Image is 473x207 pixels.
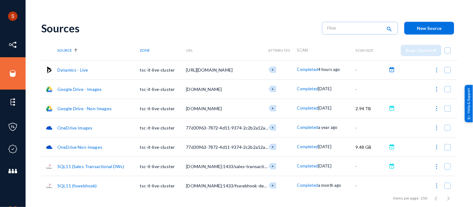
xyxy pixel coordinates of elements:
[297,48,308,53] span: Scan
[41,22,316,35] div: Sources
[356,118,387,137] td: -
[57,48,140,53] div: Source
[46,163,53,170] img: sqlserver.png
[140,176,186,195] td: tsc-it-live-cluster
[318,163,331,168] span: [DATE]
[186,144,273,150] span: 77d30963-7872-4d11-9374-2c2b2a12ad65
[186,67,233,73] span: [URL][DOMAIN_NAME]
[356,48,374,53] span: Scan Size
[46,125,53,131] img: onedrive.png
[318,67,340,72] span: 4 hours ago
[327,23,382,33] input: Filter
[8,12,17,21] img: ACg8ocLCHWB70YVmYJSZIkanuWRMiAOKj9BOxslbKTvretzi-06qRA=s96-c
[434,125,440,131] img: icon-more.svg
[272,125,274,129] span: +
[186,48,193,53] span: URL
[356,60,387,79] td: -
[356,137,387,157] td: 9.48 GB
[46,144,53,151] img: onedrive.png
[393,195,419,201] div: Items per page:
[318,183,341,188] span: a month ago
[272,106,274,110] span: +
[404,22,454,35] button: New Source
[434,86,440,92] img: icon-more.svg
[140,60,186,79] td: tsc-it-live-cluster
[57,144,102,150] a: OneDrive Non-Images
[272,87,274,91] span: +
[467,115,471,119] img: help_support.svg
[8,144,17,154] img: icon-compliance.svg
[272,183,274,187] span: +
[186,125,273,130] span: 77d30963-7872-4d11-9374-2c2b2a12ad65
[57,87,102,92] a: Google Drive - Images
[297,67,318,72] span: Completed
[434,144,440,150] img: icon-more.svg
[46,67,53,73] img: microsoftdynamics365.svg
[186,87,222,92] span: [DOMAIN_NAME]
[140,157,186,176] td: tsc-it-live-cluster
[140,79,186,99] td: tsc-it-live-cluster
[297,106,318,111] span: Completed
[57,67,88,73] a: Dynamics - Live
[140,48,186,53] div: Zone
[297,86,318,91] span: Completed
[140,118,186,137] td: tsc-it-live-cluster
[442,192,455,205] button: Next page
[356,99,387,118] td: 2.94 TB
[297,163,318,168] span: Completed
[272,68,274,72] span: +
[421,195,427,201] div: 250
[434,67,440,73] img: icon-more.svg
[465,85,473,122] div: Help & Support
[386,25,393,34] mat-icon: search
[356,79,387,99] td: -
[318,86,331,91] span: [DATE]
[297,144,318,149] span: Completed
[297,125,318,130] span: Completed
[297,183,318,188] span: Completed
[272,164,274,168] span: +
[8,40,17,49] img: icon-inventory.svg
[140,99,186,118] td: tsc-it-live-cluster
[8,97,17,107] img: icon-elements.svg
[186,183,298,188] span: [DOMAIN_NAME]:1433/fswebhook-dev,fswebhook-live
[356,157,387,176] td: -
[57,106,112,111] a: Google Drive - Non-Images
[8,69,17,78] img: icon-sources.svg
[8,167,17,176] img: icon-members.svg
[356,176,387,195] td: -
[140,48,150,53] span: Zone
[140,137,186,157] td: tsc-it-live-cluster
[430,192,442,205] button: Previous page
[434,183,440,189] img: icon-more.svg
[57,183,97,188] a: SQL11 (fswebhook)
[57,164,124,169] a: SQL11 (Sales Transactional DWs)
[434,163,440,170] img: icon-more.svg
[272,145,274,149] span: +
[46,86,53,93] img: gdrive.png
[434,106,440,112] img: icon-more.svg
[46,105,53,112] img: gdrive.png
[186,106,222,111] span: [DOMAIN_NAME]
[186,164,381,169] span: [DOMAIN_NAME]:1433/sales-transactional-dev,sales-transactional-stage,sales-transactional-live
[46,182,53,189] img: sqlserver.png
[318,106,331,111] span: [DATE]
[417,26,442,31] span: New Source
[57,48,72,53] span: Source
[57,125,92,130] a: OneDrive Images
[268,48,290,53] span: Attributes
[8,122,17,132] img: icon-policies.svg
[318,144,331,149] span: [DATE]
[318,125,338,130] span: a year ago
